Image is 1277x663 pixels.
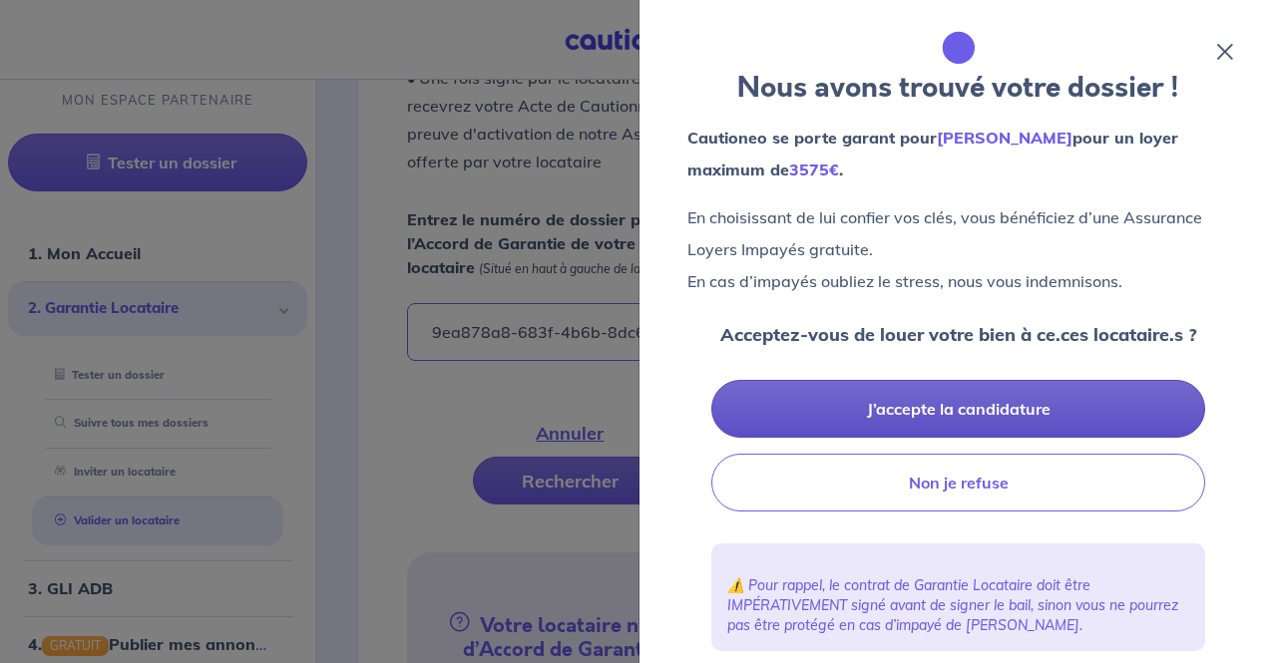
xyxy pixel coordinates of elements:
em: [PERSON_NAME] [937,128,1072,148]
strong: Nous avons trouvé votre dossier ! [737,68,1179,108]
img: illu_folder.svg [919,8,999,88]
em: 3575€ [789,160,839,179]
p: ⚠️ Pour rappel, le contrat de Garantie Locataire doit être IMPÉRATIVEMENT signé avant de signer l... [727,575,1189,635]
strong: Cautioneo se porte garant pour pour un loyer maximum de . [687,128,1178,179]
button: Non je refuse [711,454,1205,511]
p: En choisissant de lui confier vos clés, vous bénéficiez d’une Assurance Loyers Impayés gratuite. ... [687,201,1229,297]
button: J’accepte la candidature [711,380,1205,438]
strong: Acceptez-vous de louer votre bien à ce.ces locataire.s ? [720,323,1197,346]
